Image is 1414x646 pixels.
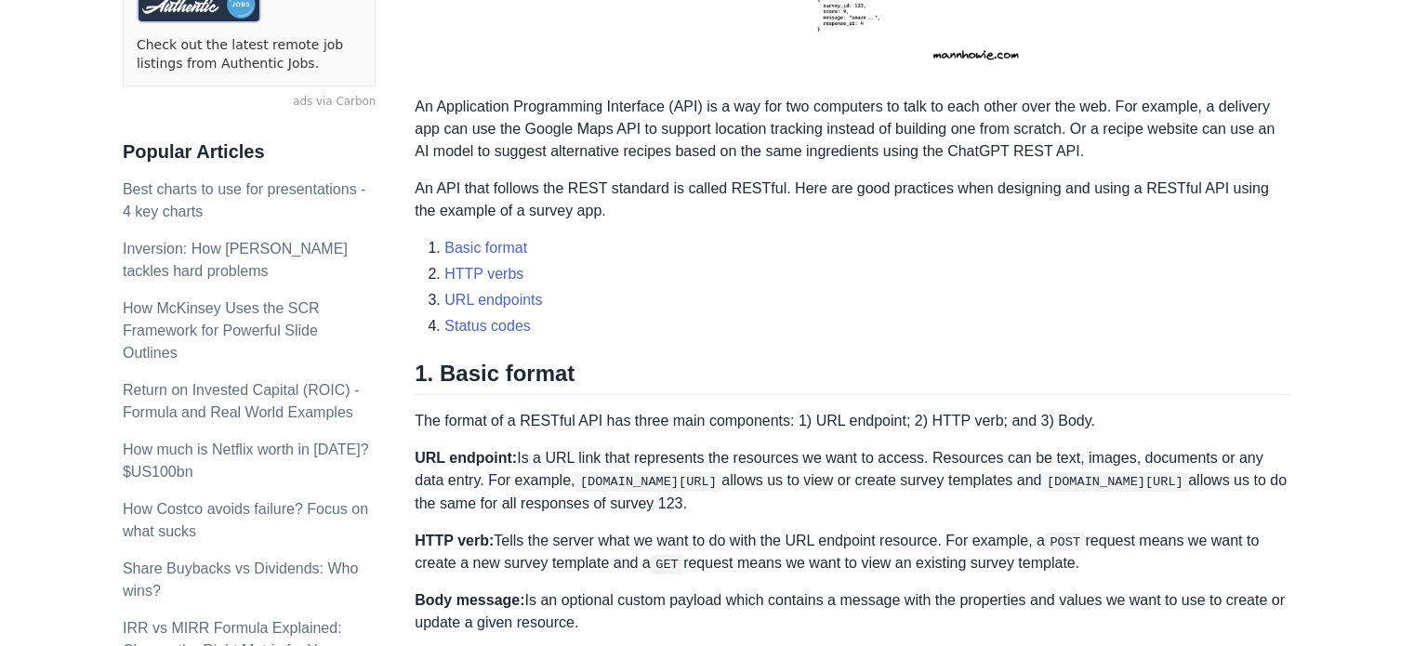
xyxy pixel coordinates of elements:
[1041,472,1188,491] code: [DOMAIN_NAME][URL]
[123,94,376,111] a: ads via Carbon
[444,318,531,334] a: Status codes
[415,592,524,608] strong: Body message:
[415,96,1291,163] p: An Application Programming Interface (API) is a way for two computers to talk to each other over ...
[415,178,1291,222] p: An API that follows the REST standard is called RESTful. Here are good practices when designing a...
[415,533,494,548] strong: HTTP verb:
[1045,533,1086,551] code: POST
[415,450,517,466] strong: URL endpoint:
[123,501,368,539] a: How Costco avoids failure? Focus on what sucks
[575,472,721,491] code: [DOMAIN_NAME][URL]
[415,360,1291,395] h2: 1. Basic format
[123,560,358,599] a: Share Buybacks vs Dividends: Who wins?
[123,181,365,219] a: Best charts to use for presentations - 4 key charts
[651,555,683,573] code: GET
[444,266,523,282] a: HTTP verbs
[123,300,320,361] a: How McKinsey Uses the SCR Framework for Powerful Slide Outlines
[415,447,1291,514] p: Is a URL link that represents the resources we want to access. Resources can be text, images, doc...
[444,292,542,308] a: URL endpoints
[123,442,369,480] a: How much is Netflix worth in [DATE]? $US100bn
[137,36,362,73] a: Check out the latest remote job listings from Authentic Jobs.
[123,241,348,279] a: Inversion: How [PERSON_NAME] tackles hard problems
[123,382,359,420] a: Return on Invested Capital (ROIC) - Formula and Real World Examples
[415,589,1291,634] p: Is an optional custom payload which contains a message with the properties and values we want to ...
[415,530,1291,575] p: Tells the server what we want to do with the URL endpoint resource. For example, a request means ...
[123,140,376,164] h3: Popular Articles
[415,410,1291,432] p: The format of a RESTful API has three main components: 1) URL endpoint; 2) HTTP verb; and 3) Body.
[444,240,527,256] a: Basic format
